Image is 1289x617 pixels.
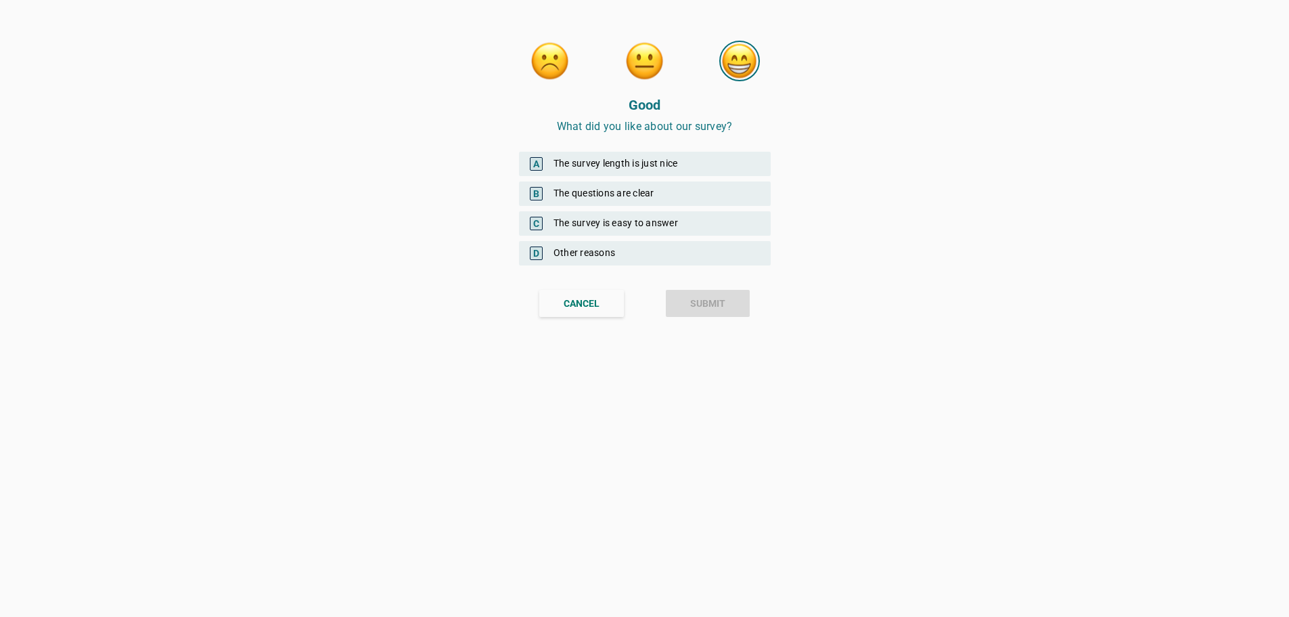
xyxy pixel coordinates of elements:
div: The questions are clear [519,182,771,206]
span: B [530,187,543,200]
div: CANCEL [564,297,600,311]
span: What did you like about our survey? [557,120,733,133]
strong: Good [629,97,661,113]
div: The survey is easy to answer [519,211,771,236]
span: A [530,157,543,171]
button: CANCEL [539,290,624,317]
div: The survey length is just nice [519,152,771,176]
span: D [530,247,543,260]
span: C [530,217,543,230]
div: Other reasons [519,241,771,265]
